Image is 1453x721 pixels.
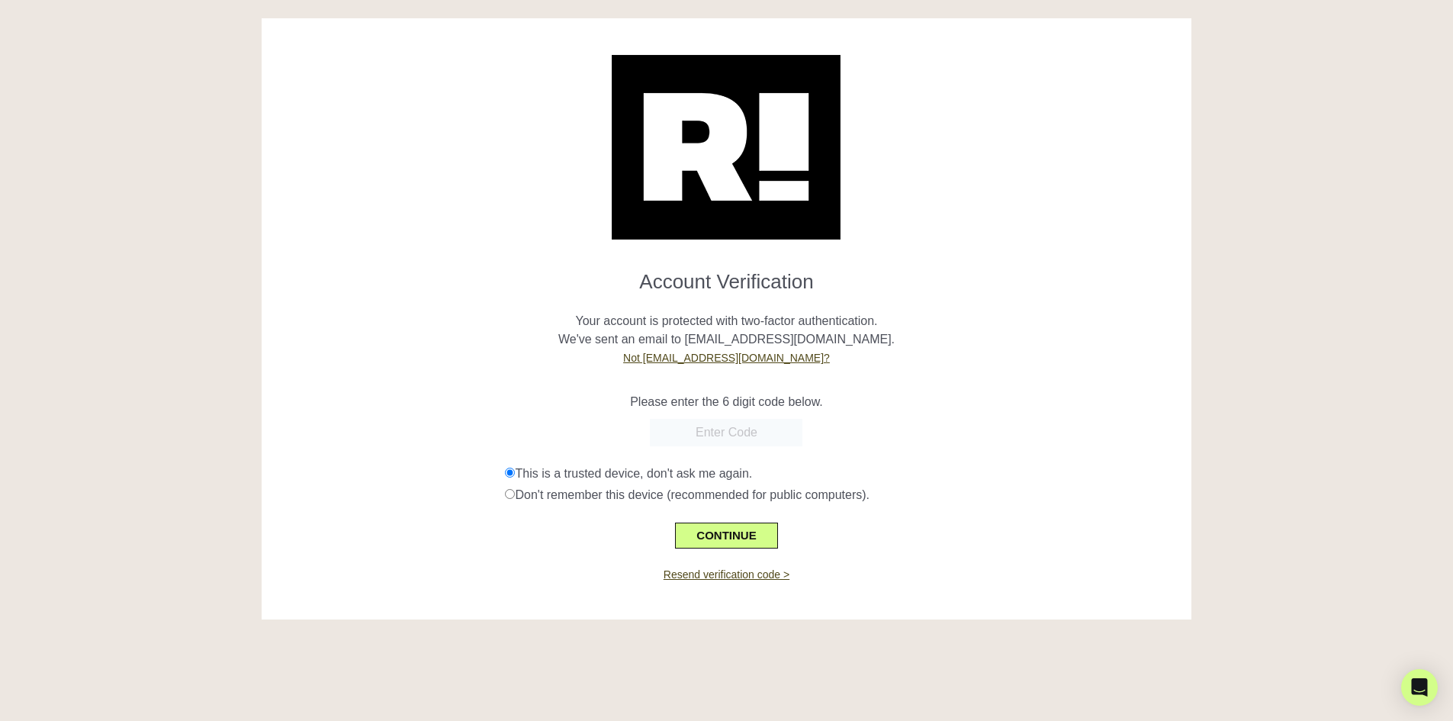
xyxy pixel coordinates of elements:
p: Your account is protected with two-factor authentication. We've sent an email to [EMAIL_ADDRESS][... [273,294,1181,367]
a: Resend verification code > [664,568,789,581]
button: CONTINUE [675,523,777,549]
p: Please enter the 6 digit code below. [273,393,1181,411]
a: Not [EMAIL_ADDRESS][DOMAIN_NAME]? [623,352,830,364]
h1: Account Verification [273,258,1181,294]
div: Don't remember this device (recommended for public computers). [505,486,1180,504]
div: Open Intercom Messenger [1401,669,1438,706]
img: Retention.com [612,55,841,240]
div: This is a trusted device, don't ask me again. [505,465,1180,483]
input: Enter Code [650,419,802,446]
